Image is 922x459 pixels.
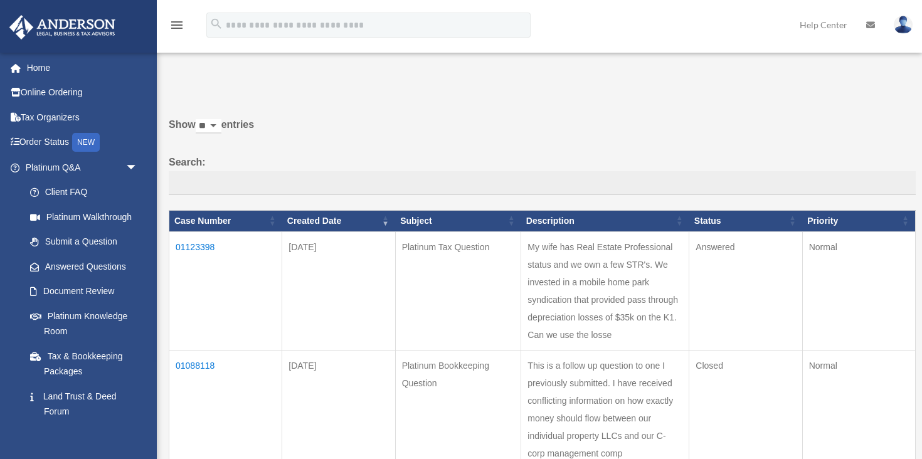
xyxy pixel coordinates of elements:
[9,155,151,180] a: Platinum Q&Aarrow_drop_down
[521,231,689,350] td: My wife has Real Estate Professional status and we own a few STR's. We invested in a mobile home ...
[395,210,521,231] th: Subject: activate to sort column ascending
[169,171,916,195] input: Search:
[9,105,157,130] a: Tax Organizers
[169,231,282,350] td: 01123398
[18,180,151,205] a: Client FAQ
[18,303,151,344] a: Platinum Knowledge Room
[802,231,915,350] td: Normal
[9,80,157,105] a: Online Ordering
[18,229,151,255] a: Submit a Question
[689,231,802,350] td: Answered
[18,344,151,384] a: Tax & Bookkeeping Packages
[169,210,282,231] th: Case Number: activate to sort column ascending
[282,231,395,350] td: [DATE]
[395,231,521,350] td: Platinum Tax Question
[9,130,157,156] a: Order StatusNEW
[9,55,157,80] a: Home
[196,119,221,134] select: Showentries
[689,210,802,231] th: Status: activate to sort column ascending
[18,204,151,229] a: Platinum Walkthrough
[18,254,144,279] a: Answered Questions
[802,210,915,231] th: Priority: activate to sort column ascending
[72,133,100,152] div: NEW
[282,210,395,231] th: Created Date: activate to sort column ascending
[169,116,916,146] label: Show entries
[125,155,151,181] span: arrow_drop_down
[894,16,913,34] img: User Pic
[169,154,916,195] label: Search:
[6,15,119,40] img: Anderson Advisors Platinum Portal
[169,18,184,33] i: menu
[521,210,689,231] th: Description: activate to sort column ascending
[169,22,184,33] a: menu
[209,17,223,31] i: search
[18,384,151,424] a: Land Trust & Deed Forum
[18,279,151,304] a: Document Review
